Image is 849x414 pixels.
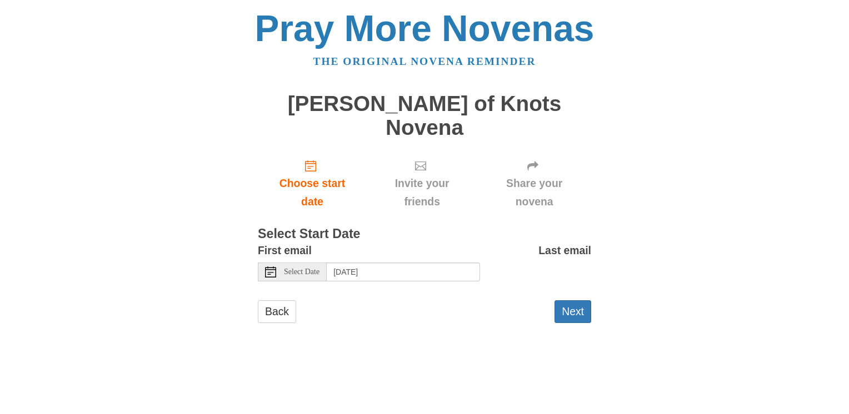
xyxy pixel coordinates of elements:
a: Choose start date [258,150,367,216]
span: Select Date [284,268,319,276]
a: The original novena reminder [313,55,536,67]
span: Share your novena [488,174,580,211]
label: Last email [538,241,591,260]
a: Pray More Novenas [255,8,595,49]
button: Next [555,300,591,323]
a: Back [258,300,296,323]
div: Click "Next" to confirm your start date first. [477,150,591,216]
h1: [PERSON_NAME] of Knots Novena [258,92,591,139]
h3: Select Start Date [258,227,591,241]
span: Choose start date [269,174,356,211]
span: Invite your friends [378,174,466,211]
div: Click "Next" to confirm your start date first. [367,150,477,216]
label: First email [258,241,312,260]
